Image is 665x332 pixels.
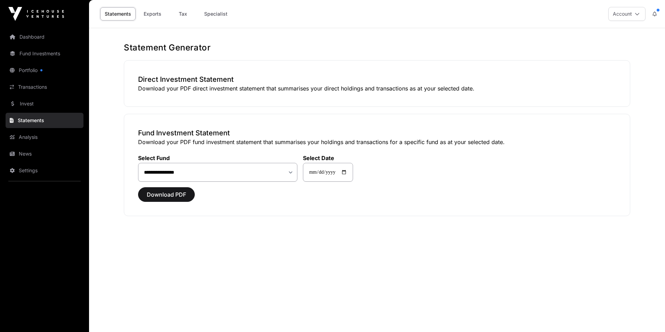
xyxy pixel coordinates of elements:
button: Download PDF [138,187,195,202]
a: Invest [6,96,83,111]
a: Tax [169,7,197,21]
a: Analysis [6,129,83,145]
a: Settings [6,163,83,178]
h1: Statement Generator [124,42,630,53]
a: Portfolio [6,63,83,78]
iframe: Chat Widget [630,299,665,332]
a: Statements [6,113,83,128]
img: Icehouse Ventures Logo [8,7,64,21]
h3: Fund Investment Statement [138,128,616,138]
a: News [6,146,83,161]
a: Dashboard [6,29,83,45]
a: Transactions [6,79,83,95]
label: Select Fund [138,155,297,161]
label: Select Date [303,155,353,161]
h3: Direct Investment Statement [138,74,616,84]
a: Exports [138,7,166,21]
span: Download PDF [147,190,186,199]
a: Fund Investments [6,46,83,61]
a: Specialist [200,7,232,21]
a: Download PDF [138,194,195,201]
button: Account [608,7,646,21]
p: Download your PDF direct investment statement that summarises your direct holdings and transactio... [138,84,616,93]
p: Download your PDF fund investment statement that summarises your holdings and transactions for a ... [138,138,616,146]
a: Statements [100,7,136,21]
